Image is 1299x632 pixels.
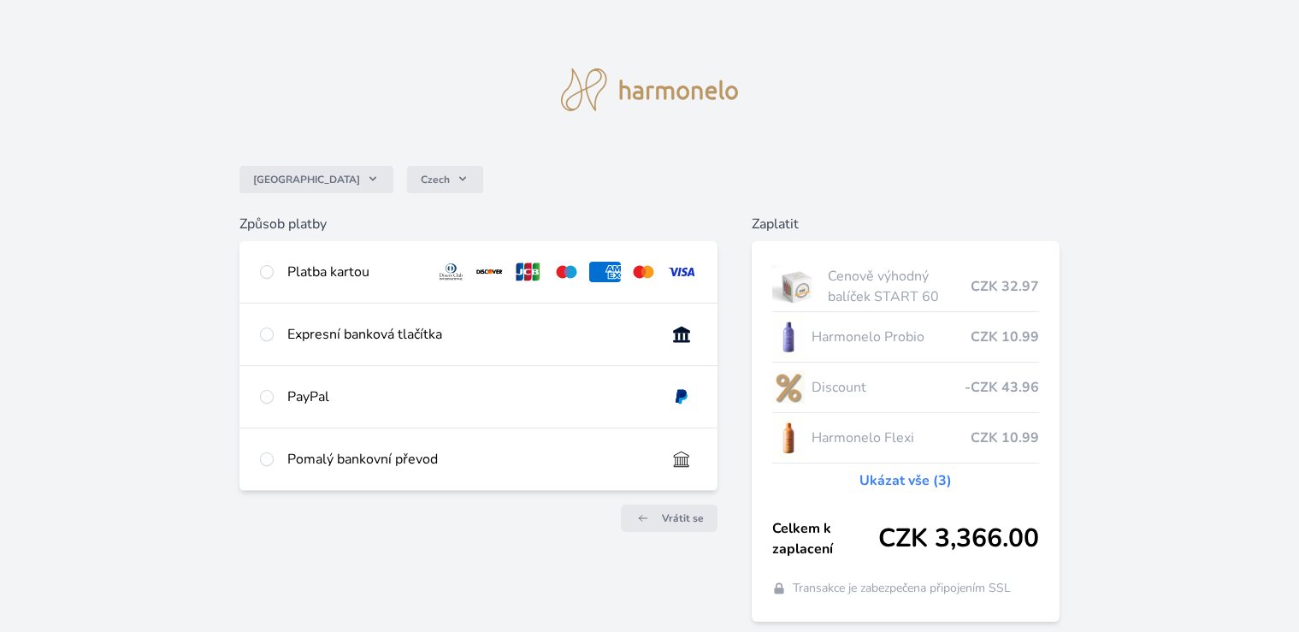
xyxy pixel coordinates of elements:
span: Cenově výhodný balíček START 60 [828,266,971,307]
img: maestro.svg [551,262,582,282]
span: Celkem k zaplacení [772,518,878,559]
span: Vrátit se [662,511,704,525]
img: diners.svg [435,262,467,282]
div: PayPal [287,387,652,407]
span: [GEOGRAPHIC_DATA] [253,173,360,186]
img: bankTransfer_IBAN.svg [666,449,698,470]
img: visa.svg [666,262,698,282]
h6: Způsob platby [239,214,718,234]
button: Czech [407,166,483,193]
span: -CZK 43.96 [965,377,1039,398]
span: CZK 3,366.00 [878,523,1039,554]
span: CZK 32.97 [971,276,1039,297]
img: start.jpg [772,265,821,308]
span: CZK 10.99 [971,428,1039,448]
div: Platba kartou [287,262,422,282]
img: discover.svg [474,262,505,282]
h6: Zaplatit [752,214,1060,234]
img: CLEAN_PROBIO_se_stinem_x-lo.jpg [772,316,805,358]
div: Expresní banková tlačítka [287,324,652,345]
span: Transakce je zabezpečena připojením SSL [793,580,1011,597]
div: Pomalý bankovní převod [287,449,652,470]
img: CLEAN_FLEXI_se_stinem_x-hi_(1)-lo.jpg [772,416,805,459]
img: mc.svg [628,262,659,282]
span: CZK 10.99 [971,327,1039,347]
img: amex.svg [589,262,621,282]
span: Harmonelo Probio [812,327,971,347]
span: Czech [421,173,450,186]
span: Harmonelo Flexi [812,428,971,448]
button: [GEOGRAPHIC_DATA] [239,166,393,193]
a: Ukázat vše (3) [859,470,952,491]
img: onlineBanking_CZ.svg [666,324,698,345]
img: logo.svg [561,68,739,111]
a: Vrátit se [621,505,717,532]
img: jcb.svg [512,262,544,282]
img: paypal.svg [666,387,698,407]
img: discount-lo.png [772,366,805,409]
span: Discount [812,377,965,398]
